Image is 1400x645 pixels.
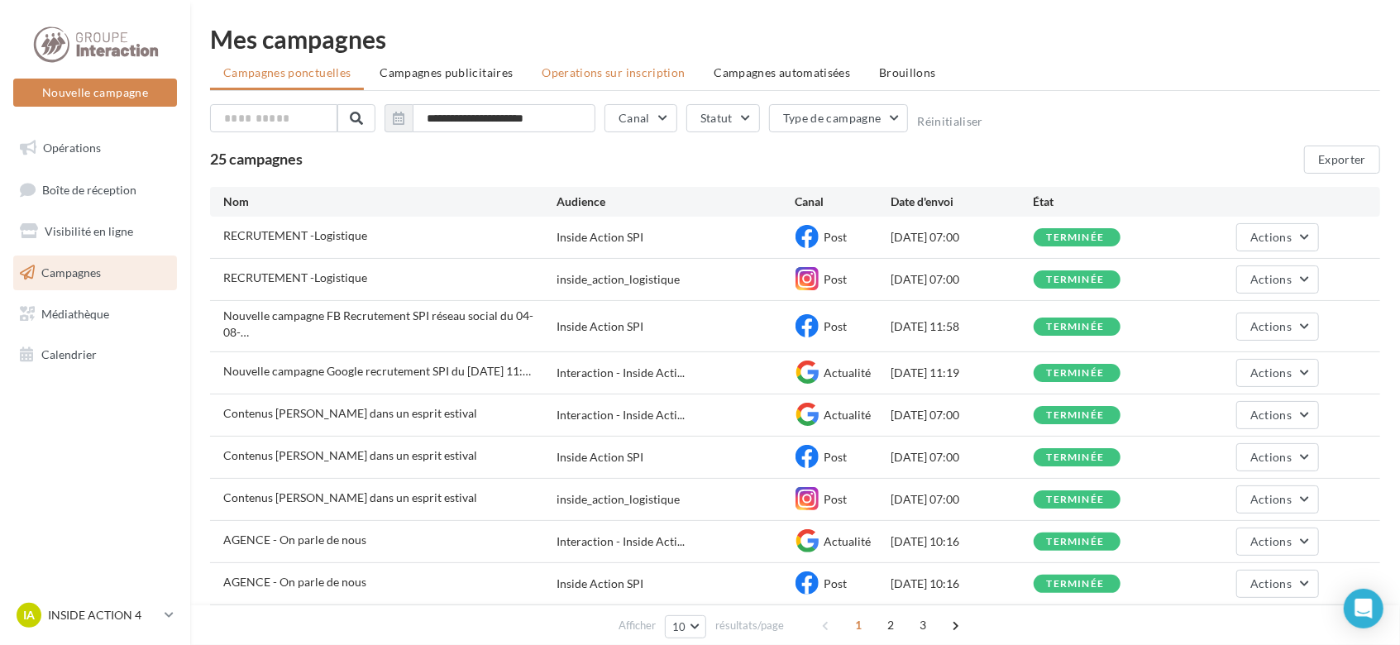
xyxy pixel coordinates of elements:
[1047,537,1105,547] div: terminée
[10,214,180,249] a: Visibilité en ligne
[1250,319,1292,333] span: Actions
[1344,589,1383,628] div: Open Intercom Messenger
[824,365,872,380] span: Actualité
[891,229,1034,246] div: [DATE] 07:00
[223,364,531,378] span: Nouvelle campagne Google recrutement SPI du 04-08-2025 11:17
[891,491,1034,508] div: [DATE] 07:00
[619,618,656,633] span: Afficher
[1034,193,1177,210] div: État
[1236,570,1319,598] button: Actions
[10,131,180,165] a: Opérations
[891,271,1034,288] div: [DATE] 07:00
[1047,452,1105,463] div: terminée
[223,308,533,339] span: Nouvelle campagne FB Recrutement SPI réseau social du 04-08-2025 11:55
[13,600,177,631] a: IA INSIDE ACTION 4
[1047,275,1105,285] div: terminée
[672,620,686,633] span: 10
[1236,401,1319,429] button: Actions
[824,450,848,464] span: Post
[1047,494,1105,505] div: terminée
[557,533,685,550] span: Interaction - Inside Acti...
[877,612,904,638] span: 2
[380,65,513,79] span: Campagnes publicitaires
[41,265,101,279] span: Campagnes
[10,172,180,208] a: Boîte de réception
[891,533,1034,550] div: [DATE] 10:16
[917,115,983,128] button: Réinitialiser
[1236,485,1319,514] button: Actions
[891,365,1034,381] div: [DATE] 11:19
[223,193,557,210] div: Nom
[1304,146,1380,174] button: Exporter
[1047,579,1105,590] div: terminée
[223,490,477,504] span: Contenus Merciii dans un esprit estival
[1236,528,1319,556] button: Actions
[824,576,848,590] span: Post
[557,318,643,335] div: Inside Action SPI
[210,26,1380,51] div: Mes campagnes
[23,607,35,623] span: IA
[45,224,133,238] span: Visibilité en ligne
[891,193,1034,210] div: Date d'envoi
[715,618,784,633] span: résultats/page
[1250,576,1292,590] span: Actions
[48,607,158,623] p: INSIDE ACTION 4
[1236,223,1319,251] button: Actions
[223,533,366,547] span: AGENCE - On parle de nous
[665,615,707,638] button: 10
[1236,265,1319,294] button: Actions
[557,271,680,288] div: inside_action_logistique
[1236,443,1319,471] button: Actions
[223,228,367,242] span: RECRUTEMENT -Logistique
[10,337,180,372] a: Calendrier
[824,492,848,506] span: Post
[910,612,936,638] span: 3
[13,79,177,107] button: Nouvelle campagne
[845,612,872,638] span: 1
[1047,368,1105,379] div: terminée
[891,318,1034,335] div: [DATE] 11:58
[1236,359,1319,387] button: Actions
[1047,232,1105,243] div: terminée
[557,193,795,210] div: Audience
[891,449,1034,466] div: [DATE] 07:00
[1236,313,1319,341] button: Actions
[1250,408,1292,422] span: Actions
[824,534,872,548] span: Actualité
[1047,410,1105,421] div: terminée
[1047,322,1105,332] div: terminée
[223,575,366,589] span: AGENCE - On parle de nous
[557,407,685,423] span: Interaction - Inside Acti...
[223,270,367,284] span: RECRUTEMENT -Logistique
[1250,450,1292,464] span: Actions
[542,65,685,79] span: Operations sur inscription
[557,365,685,381] span: Interaction - Inside Acti...
[796,193,891,210] div: Canal
[1250,492,1292,506] span: Actions
[557,491,680,508] div: inside_action_logistique
[1250,230,1292,244] span: Actions
[714,65,851,79] span: Campagnes automatisées
[210,150,303,168] span: 25 campagnes
[41,347,97,361] span: Calendrier
[223,406,477,420] span: Contenus Merciii dans un esprit estival
[824,230,848,244] span: Post
[769,104,909,132] button: Type de campagne
[1250,534,1292,548] span: Actions
[557,449,643,466] div: Inside Action SPI
[824,319,848,333] span: Post
[557,576,643,592] div: Inside Action SPI
[10,256,180,290] a: Campagnes
[223,448,477,462] span: Contenus Merciii dans un esprit estival
[891,576,1034,592] div: [DATE] 10:16
[1250,272,1292,286] span: Actions
[686,104,760,132] button: Statut
[824,408,872,422] span: Actualité
[41,306,109,320] span: Médiathèque
[824,272,848,286] span: Post
[879,65,936,79] span: Brouillons
[42,182,136,196] span: Boîte de réception
[604,104,677,132] button: Canal
[43,141,101,155] span: Opérations
[891,407,1034,423] div: [DATE] 07:00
